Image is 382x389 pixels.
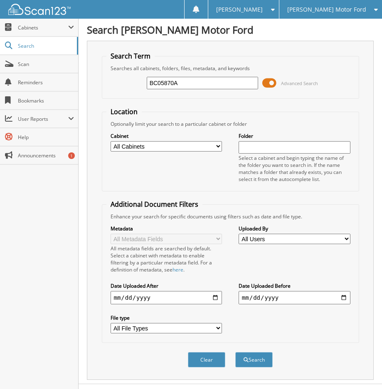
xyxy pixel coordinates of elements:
[106,51,155,61] legend: Search Term
[18,79,74,86] span: Reminders
[18,24,68,31] span: Cabinets
[239,225,350,232] label: Uploaded By
[87,23,374,37] h1: Search [PERSON_NAME] Motor Ford
[281,80,318,86] span: Advanced Search
[18,152,74,159] span: Announcements
[111,314,222,321] label: File type
[18,134,74,141] span: Help
[216,7,263,12] span: [PERSON_NAME]
[8,4,71,15] img: scan123-logo-white.svg
[239,291,350,304] input: end
[287,7,366,12] span: [PERSON_NAME] Motor Ford
[68,152,75,159] div: 1
[106,213,355,220] div: Enhance your search for specific documents using filters such as date and file type.
[340,349,382,389] iframe: Chat Widget
[111,282,222,289] label: Date Uploaded After
[106,65,355,72] div: Searches all cabinets, folders, files, metadata, and keywords
[18,115,68,122] span: User Reports
[106,120,355,127] div: Optionally limit your search to a particular cabinet or folder
[18,61,74,68] span: Scan
[173,266,183,273] a: here
[111,225,222,232] label: Metadata
[106,107,142,116] legend: Location
[188,352,225,367] button: Clear
[239,132,350,139] label: Folder
[239,154,350,183] div: Select a cabinet and begin typing the name of the folder you want to search in. If the name match...
[111,245,222,273] div: All metadata fields are searched by default. Select a cabinet with metadata to enable filtering b...
[111,132,222,139] label: Cabinet
[18,97,74,104] span: Bookmarks
[235,352,273,367] button: Search
[18,42,73,49] span: Search
[106,200,202,209] legend: Additional Document Filters
[239,282,350,289] label: Date Uploaded Before
[111,291,222,304] input: start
